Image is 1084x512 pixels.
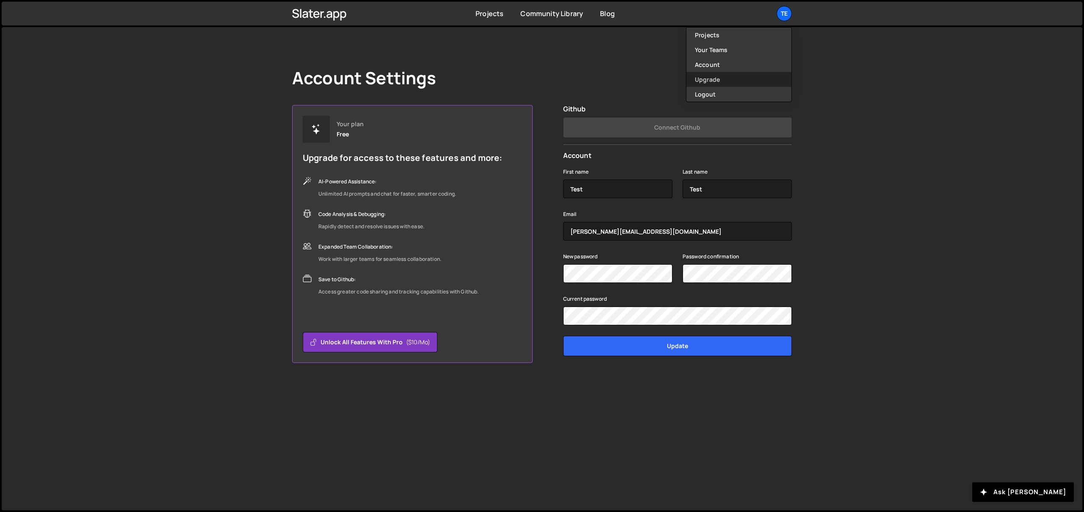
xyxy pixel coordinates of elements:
div: AI-Powered Assistance: [318,177,456,187]
div: Code Analysis & Debugging: [318,209,424,219]
button: Ask [PERSON_NAME] [972,482,1074,502]
label: Email [563,210,577,219]
label: Password confirmation [683,252,739,261]
input: Update [563,336,792,356]
a: Community Library [520,9,583,18]
div: Your plan [337,121,364,127]
div: Save to Github: [318,274,479,285]
label: New password [563,252,598,261]
label: First name [563,168,589,176]
div: Rapidly detect and resolve issues with ease. [318,221,424,232]
div: Free [337,131,349,138]
div: Work with larger teams for seamless collaboration. [318,254,441,264]
h1: Account Settings [292,68,437,88]
a: Projects [476,9,503,18]
a: Account [686,57,791,72]
a: Projects [686,28,791,42]
div: Expanded Team Collaboration: [318,242,441,252]
h2: Account [563,152,792,160]
button: Logout [686,87,791,102]
a: Te [777,6,792,21]
button: Unlock all features with Pro($10/mo) [303,332,437,352]
span: ($10/mo) [406,338,430,346]
div: Unlimited AI prompts and chat for faster, smarter coding. [318,189,456,199]
a: Upgrade [686,72,791,87]
a: Blog [600,9,615,18]
h2: Github [563,105,792,113]
label: Current password [563,295,607,303]
a: Your Teams [686,42,791,57]
button: Connect Github [563,117,792,138]
div: Access greater code sharing and tracking capabilities with Github. [318,287,479,297]
label: Last name [683,168,708,176]
h5: Upgrade for access to these features and more: [303,153,502,163]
